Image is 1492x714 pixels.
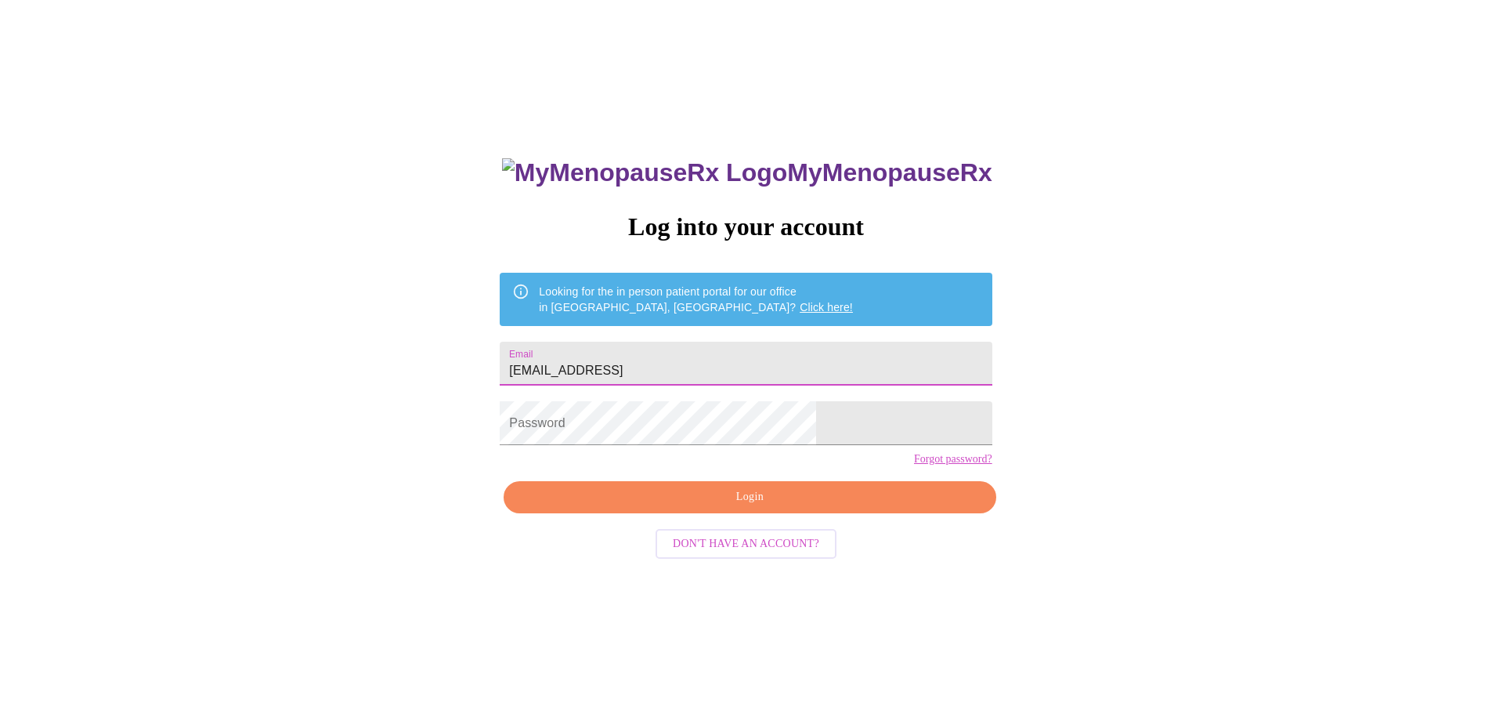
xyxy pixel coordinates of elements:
button: Don't have an account? [656,529,836,560]
span: Don't have an account? [673,535,819,554]
h3: Log into your account [500,212,992,241]
h3: MyMenopauseRx [502,158,992,187]
span: Login [522,487,977,507]
img: MyMenopauseRx Logo [502,158,787,187]
a: Don't have an account? [652,536,840,549]
a: Forgot password? [914,453,992,466]
div: Looking for the in person patient portal for our office in [GEOGRAPHIC_DATA], [GEOGRAPHIC_DATA]? [539,277,853,321]
button: Login [504,481,995,513]
a: Click here! [800,301,853,314]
